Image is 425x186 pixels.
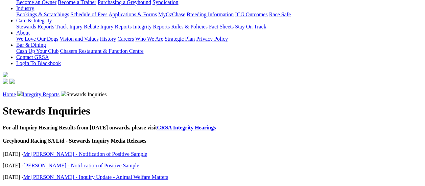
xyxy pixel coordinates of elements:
[61,91,66,96] img: chevron-right.svg
[3,174,422,180] p: [DATE] -
[3,151,422,157] p: [DATE] -
[3,91,422,98] p: Stewards Inquiries
[23,163,139,168] a: [PERSON_NAME] - Notification of Positive Sample
[3,125,216,130] b: For all Inquiry Hearing Results from [DATE] onwards, please visit
[16,42,46,48] a: Bar & Dining
[16,60,61,66] a: Login To Blackbook
[100,24,132,29] a: Injury Reports
[16,48,58,54] a: Cash Up Your Club
[16,24,422,30] div: Care & Integrity
[187,12,234,17] a: Breeding Information
[235,12,267,17] a: ICG Outcomes
[269,12,290,17] a: Race Safe
[117,36,134,42] a: Careers
[3,163,422,169] p: [DATE] -
[100,36,116,42] a: History
[3,91,16,97] a: Home
[16,36,422,42] div: About
[23,91,60,97] a: Integrity Reports
[16,18,52,23] a: Care & Integrity
[16,12,69,17] a: Bookings & Scratchings
[3,72,8,77] img: logo-grsa-white.png
[133,24,170,29] a: Integrity Reports
[16,24,54,29] a: Stewards Reports
[171,24,208,29] a: Rules & Policies
[9,79,15,84] img: twitter.svg
[16,54,49,60] a: Contact GRSA
[16,30,30,36] a: About
[165,36,195,42] a: Strategic Plan
[60,48,143,54] a: Chasers Restaurant & Function Centre
[109,12,157,17] a: Applications & Forms
[16,36,58,42] a: We Love Our Dogs
[3,79,8,84] img: facebook.svg
[3,138,422,144] h4: Greyhound Racing SA Ltd - Stewards Inquiry Media Releases
[135,36,163,42] a: Who We Are
[23,151,147,157] a: Mr [PERSON_NAME] - Notification of Positive Sample
[209,24,234,29] a: Fact Sheets
[55,24,99,29] a: Track Injury Rebate
[23,174,168,180] a: Mr [PERSON_NAME] - Inquiry Update - Animal Welfare Matters
[16,12,422,18] div: Industry
[235,24,266,29] a: Stay On Track
[70,12,107,17] a: Schedule of Fees
[60,36,98,42] a: Vision and Values
[16,5,34,11] a: Industry
[157,125,216,130] a: GRSA Integrity Hearings
[16,48,422,54] div: Bar & Dining
[17,91,23,96] img: chevron-right.svg
[3,105,422,117] h1: Stewards Inquiries
[158,12,185,17] a: MyOzChase
[196,36,228,42] a: Privacy Policy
